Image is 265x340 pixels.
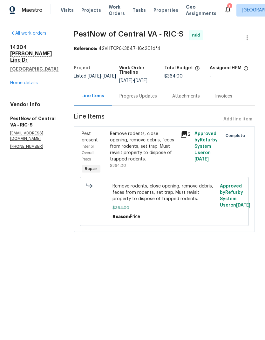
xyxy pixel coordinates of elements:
[112,183,216,202] span: Remove rodents, close opening, remove debris, feces from rodents, set trap. Must revisit property...
[74,46,97,51] b: Reference:
[112,214,130,219] span: Reason:
[110,164,126,167] span: $364.00
[82,166,100,172] span: Repair
[109,4,125,17] span: Work Orders
[119,78,132,83] span: [DATE]
[88,74,116,78] span: -
[10,101,58,108] h4: Vendor Info
[10,81,38,85] a: Home details
[81,7,101,13] span: Projects
[74,30,184,38] span: PestNow of Central VA - RIC-S
[226,133,248,139] span: Complete
[119,78,147,83] span: -
[180,131,190,138] div: 2
[194,157,209,161] span: [DATE]
[81,93,104,99] div: Line Items
[74,113,221,125] span: Line Items
[243,66,248,74] span: The hpm assigned to this work order.
[220,184,250,207] span: Approved by Refurby System User on
[10,115,58,128] h5: PestNow of Central VA - RIC-S
[210,74,255,78] div: -
[74,45,255,52] div: 42VHTCP6K3847-18c201df4
[74,66,90,70] h5: Project
[210,66,241,70] h5: Assigned HPM
[132,8,146,12] span: Tasks
[172,93,200,99] div: Attachments
[164,74,183,78] span: $364.00
[227,4,232,10] div: 3
[194,132,218,161] span: Approved by Refurby System User on
[134,78,147,83] span: [DATE]
[164,66,193,70] h5: Total Budget
[112,205,216,211] span: $364.00
[192,32,202,38] span: Paid
[61,7,74,13] span: Visits
[82,132,98,142] span: Pest present
[103,74,116,78] span: [DATE]
[119,66,165,75] h5: Work Order Timeline
[10,31,46,36] a: All work orders
[82,145,97,161] span: Interior Overall - Pests
[130,214,140,219] span: Price
[153,7,178,13] span: Properties
[195,66,200,74] span: The total cost of line items that have been proposed by Opendoor. This sum includes line items th...
[22,7,43,13] span: Maestro
[74,74,116,78] span: Listed
[119,93,157,99] div: Progress Updates
[88,74,101,78] span: [DATE]
[215,93,232,99] div: Invoices
[186,4,216,17] span: Geo Assignments
[236,203,250,207] span: [DATE]
[110,131,177,162] div: Remove rodents, close opening, remove debris, feces from rodents, set trap. Must revisit property...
